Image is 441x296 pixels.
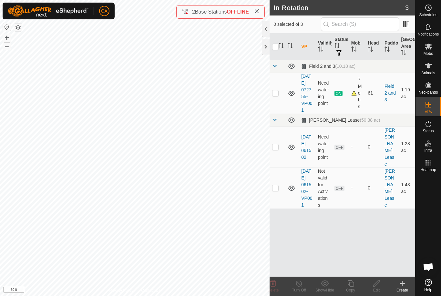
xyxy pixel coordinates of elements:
[268,288,279,292] span: Delete
[365,73,382,114] td: 61
[424,288,432,292] span: Help
[315,73,332,114] td: Need watering point
[3,42,11,50] button: –
[398,34,415,60] th: [GEOGRAPHIC_DATA] Area
[424,148,432,152] span: Infra
[335,64,355,69] span: (10.18 ac)
[227,9,249,15] span: OFFLINE
[365,127,382,168] td: 0
[299,34,315,60] th: VP
[349,34,365,60] th: Mob
[385,128,395,167] a: [PERSON_NAME] Lease
[195,9,227,15] span: Base Stations
[418,90,438,94] span: Neckbands
[315,168,332,209] td: Not valid for Activations
[3,34,11,42] button: +
[101,8,107,15] span: CA
[286,287,312,293] div: Turn Off
[288,44,293,49] p-sorticon: Activate to sort
[398,73,415,114] td: 1.19 ac
[315,127,332,168] td: Need watering point
[401,51,406,56] p-sorticon: Activate to sort
[334,145,344,150] span: OFF
[109,288,134,293] a: Privacy Policy
[279,44,284,49] p-sorticon: Activate to sort
[3,23,11,31] button: Reset Map
[351,47,356,53] p-sorticon: Activate to sort
[385,47,390,53] p-sorticon: Activate to sort
[351,76,363,110] div: 7 Mobs
[301,134,311,160] a: [DATE] 061502
[421,71,435,75] span: Animals
[420,168,436,172] span: Heatmap
[368,47,373,53] p-sorticon: Activate to sort
[418,32,439,36] span: Notifications
[419,257,438,277] div: Open chat
[398,127,415,168] td: 1.28 ac
[364,287,389,293] div: Edit
[8,5,88,17] img: Gallagher Logo
[351,144,363,150] div: -
[312,287,338,293] div: Show/Hide
[315,34,332,60] th: Validity
[338,287,364,293] div: Copy
[365,168,382,209] td: 0
[423,129,434,133] span: Status
[424,52,433,56] span: Mobs
[334,186,344,191] span: OFF
[334,91,342,96] span: ON
[385,168,395,208] a: [PERSON_NAME] Lease
[141,288,160,293] a: Contact Us
[382,34,399,60] th: Paddock
[419,13,437,17] span: Schedules
[318,47,323,53] p-sorticon: Activate to sort
[14,24,22,31] button: Map Layers
[192,9,195,15] span: 2
[351,185,363,191] div: -
[273,4,405,12] h2: In Rotation
[273,21,321,28] span: 0 selected of 3
[301,117,380,123] div: [PERSON_NAME] Lease
[425,110,432,114] span: VPs
[365,34,382,60] th: Head
[301,74,312,113] a: [DATE] 072755-VP001
[398,168,415,209] td: 1.43 ac
[332,34,349,60] th: Status
[334,44,340,49] p-sorticon: Activate to sort
[415,276,441,294] a: Help
[389,287,415,293] div: Create
[360,117,380,123] span: (50.38 ac)
[301,168,312,208] a: [DATE] 061502-VP001
[301,64,355,69] div: Field 2 and 3
[405,3,409,13] span: 3
[321,17,399,31] input: Search (S)
[385,84,396,102] a: Field 2 and 3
